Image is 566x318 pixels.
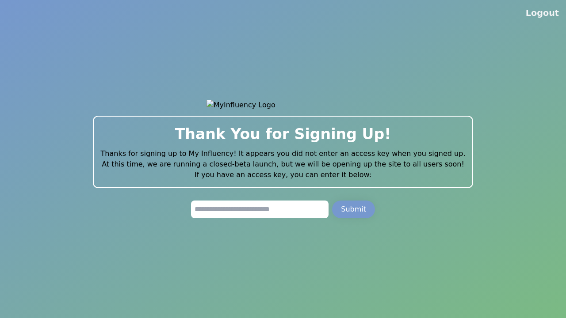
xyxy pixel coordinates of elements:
img: MyInfluency Logo [207,100,360,110]
button: Submit [332,201,375,218]
p: At this time, we are running a closed-beta launch, but we will be opening up the site to all user... [101,159,466,170]
p: If you have an access key, you can enter it below: [101,170,466,180]
div: Submit [341,204,366,215]
button: Logout [526,7,559,19]
h2: Thank You for Signing Up! [101,124,466,145]
p: Thanks for signing up to My Influency! It appears you did not enter an access key when you signed... [101,148,466,159]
